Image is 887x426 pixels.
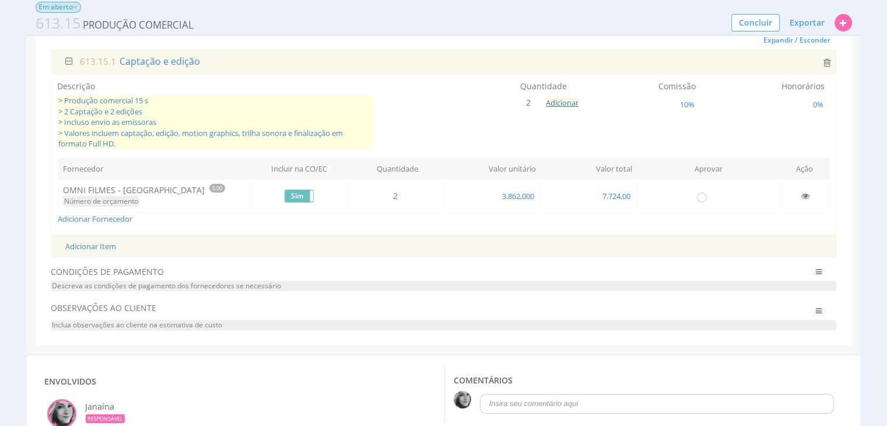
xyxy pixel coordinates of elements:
[36,13,194,34] span: PRODUÇÃO COMERCIAL
[601,191,632,201] span: 7.724,00
[51,302,771,314] span: OBSERVAÇÕES AO CLIENTE
[501,191,535,201] span: 3.862,000
[251,158,347,179] th: Incluir na CO/EC
[540,158,636,179] th: Valor total
[57,95,373,149] span: > Produção comercial 15 s > 2 Captação e 2 edições > Incluso envio as emissoras > Valores incluem...
[524,95,535,110] span: 2
[823,58,830,67] i: Excluir
[58,179,251,212] td: OMNI FILMES - [GEOGRAPHIC_DATA]
[731,14,780,32] button: Concluir
[63,196,139,207] span: Número de orçamento
[658,81,695,92] label: Comissão
[58,214,132,224] a: Adicionar Fornecedor
[782,13,832,33] button: Exportar
[51,266,771,278] span: CONDIÇÕES DE PAGAMENTO
[348,183,444,209] td: 2
[57,81,95,92] label: Descrição
[637,158,780,179] th: Aprovar
[781,81,824,92] label: Honorários
[444,158,540,179] th: Valor unitário
[520,81,566,92] label: Quantidade
[811,99,824,110] span: 0%
[58,158,251,179] th: Fornecedor
[790,17,825,28] span: Exportar
[285,190,313,202] label: Sim
[65,241,116,252] a: Adicionar Item
[86,414,125,423] div: RESPONSÁVEL
[36,2,82,13] span: Em aberto
[678,99,695,110] span: 10%
[118,55,201,68] span: Captação e edição
[80,55,116,67] span: 613.15.1
[756,32,836,49] button: Expandir / Esconder
[44,377,96,386] h3: Envolvidos
[546,97,579,109] button: Adicionar
[454,376,837,385] h3: COMENTáRIOS
[348,158,444,179] th: Quantidade
[51,320,837,330] span: Inclua observações ao cliente na estimativa de custo
[209,184,225,193] span: 5.00
[36,13,80,33] span: 613.15
[780,158,830,179] th: Ação
[85,401,114,413] span: Janaína
[51,281,837,291] span: Descreva as condições de pagamento dos fornecedores se necessário
[83,18,194,32] span: PRODUÇÃO COMERCIAL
